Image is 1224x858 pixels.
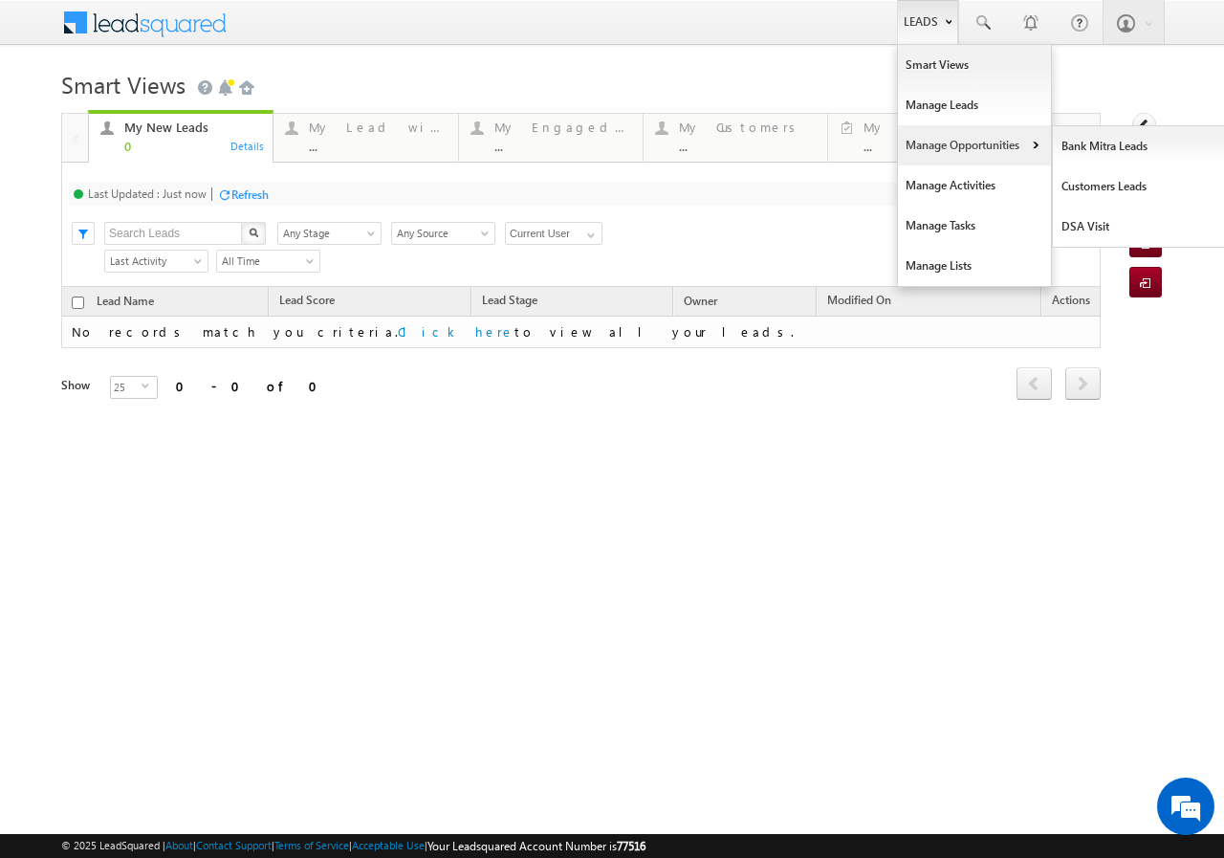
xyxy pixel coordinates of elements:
[392,225,489,242] span: Any Source
[104,250,208,273] a: Last Activity
[643,114,828,162] a: My Customers...
[505,221,601,245] div: Owner Filter
[249,228,258,237] img: Search
[87,291,164,316] a: Lead Name
[279,293,335,307] span: Lead Score
[898,246,1051,286] a: Manage Lists
[309,139,446,153] div: ...
[577,223,601,242] a: Show All Items
[104,222,243,245] input: Search Leads
[72,297,84,309] input: Check all records
[863,120,999,135] div: My Tasks
[274,839,349,851] a: Terms of Service
[472,290,547,315] a: Lead Stage
[898,165,1051,206] a: Manage Activities
[61,317,1101,348] td: No records match you criteria. to view all your leads.
[277,222,382,245] a: Any Stage
[124,120,261,135] div: My New Leads
[309,120,446,135] div: My Lead with Pending Tasks
[1065,369,1101,400] a: next
[827,293,891,307] span: Modified On
[482,293,537,307] span: Lead Stage
[1016,369,1052,400] a: prev
[398,323,514,340] a: Click here
[273,114,458,162] a: My Lead with Pending Tasks...
[196,839,272,851] a: Contact Support
[898,206,1051,246] a: Manage Tasks
[1042,290,1100,315] span: Actions
[684,294,717,308] span: Owner
[270,290,344,315] a: Lead Score
[105,253,202,270] span: Last Activity
[898,85,1051,125] a: Manage Leads
[494,120,631,135] div: My Engaged Lead
[818,290,901,315] a: Modified On
[1016,367,1052,400] span: prev
[111,377,142,398] span: 25
[391,221,495,245] div: Lead Source Filter
[124,139,261,153] div: 0
[427,839,645,853] span: Your Leadsquared Account Number is
[216,250,320,273] a: All Time
[827,114,1012,162] a: My Tasks...
[898,45,1051,85] a: Smart Views
[458,114,644,162] a: My Engaged Lead...
[1065,367,1101,400] span: next
[494,139,631,153] div: ...
[278,225,375,242] span: Any Stage
[679,139,816,153] div: ...
[352,839,425,851] a: Acceptable Use
[142,382,157,390] span: select
[61,69,186,99] span: Smart Views
[391,222,495,245] a: Any Source
[88,110,273,164] a: My New Leads0Details
[617,839,645,853] span: 77516
[88,187,207,201] div: Last Updated : Just now
[679,120,816,135] div: My Customers
[898,125,1051,165] a: Manage Opportunities
[176,375,329,397] div: 0 - 0 of 0
[61,377,95,394] div: Show
[229,137,266,154] div: Details
[277,221,382,245] div: Lead Stage Filter
[505,222,602,245] input: Type to Search
[61,837,645,855] span: © 2025 LeadSquared | | | | |
[217,253,314,270] span: All Time
[231,187,269,202] div: Refresh
[165,839,193,851] a: About
[863,139,999,153] div: ...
